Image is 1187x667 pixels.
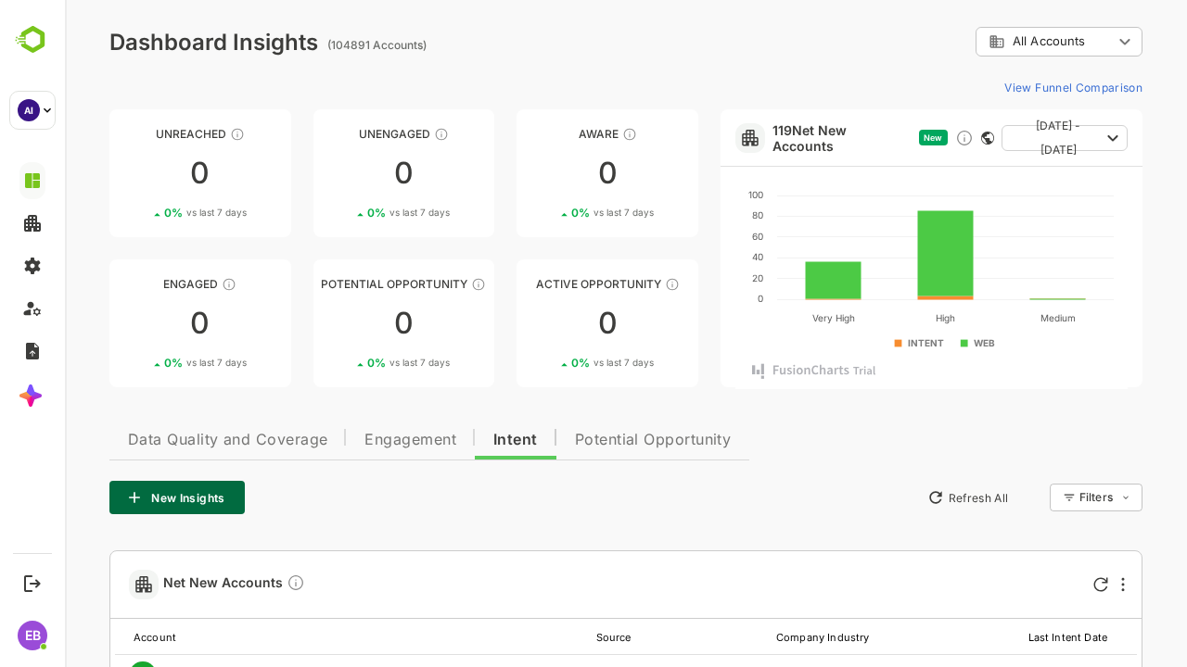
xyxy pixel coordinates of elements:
div: These accounts have not shown enough engagement and need nurturing [369,127,384,142]
a: 119Net New Accounts [708,122,847,154]
div: These accounts are MQAs and can be passed on to Inside Sales [406,277,421,292]
div: EB [18,621,47,650]
div: 0 [452,308,633,338]
div: 0 % [302,206,385,220]
button: Logout [19,571,45,596]
a: Active OpportunityThese accounts have open opportunities which might be at any of the Sales Stage... [452,259,633,387]
div: These accounts have just entered the buying cycle and need further nurturing [557,127,572,142]
button: View Funnel Comparison [932,72,1078,102]
button: [DATE] - [DATE] [937,125,1063,151]
div: 0 % [99,356,182,370]
div: Unreached [45,127,226,141]
span: New [859,132,877,143]
div: 0 % [506,206,589,220]
th: Source [531,620,711,655]
div: 0 % [302,356,385,370]
div: Dashboard Insights [45,29,253,56]
div: Engaged [45,277,226,291]
span: vs last 7 days [121,206,182,220]
text: 0 [693,293,698,304]
span: vs last 7 days [529,206,589,220]
th: Account [50,620,531,655]
div: These accounts have open opportunities which might be at any of the Sales Stages [600,277,615,292]
div: Active Opportunity [452,277,633,291]
img: BambooboxLogoMark.f1c84d78b4c51b1a7b5f700c9845e183.svg [9,22,57,57]
span: All Accounts [948,34,1020,48]
span: vs last 7 days [121,356,182,370]
a: EngagedThese accounts are warm, further nurturing would qualify them to MQAs00%vs last 7 days [45,259,226,387]
div: 0 [452,158,633,188]
a: UnengagedThese accounts have not shown enough engagement and need nurturing00%vs last 7 days [249,109,430,237]
span: Net New Accounts [98,573,240,595]
div: Potential Opportunity [249,277,430,291]
span: Potential Opportunity [510,433,667,447]
text: 80 [687,209,698,220]
div: Discover new ICP-fit accounts showing engagement — via intent surges, anonymous website visits, L... [890,129,909,147]
button: Refresh All [854,483,951,512]
span: vs last 7 days [325,206,385,220]
a: Potential OpportunityThese accounts are MQAs and can be passed on to Inside Sales00%vs last 7 days [249,259,430,387]
div: This card does not support filter and segments [916,132,929,145]
span: Data Quality and Coverage [63,433,262,447]
span: vs last 7 days [325,356,385,370]
span: vs last 7 days [529,356,589,370]
text: 100 [683,189,698,200]
text: Very High [747,312,789,324]
button: New Insights [45,481,180,514]
div: All Accounts [924,33,1048,50]
div: 0 % [99,206,182,220]
text: 60 [687,231,698,242]
div: 0 [45,158,226,188]
div: These accounts are warm, further nurturing would qualify them to MQAs [157,277,172,292]
ag: (104891 Accounts) [262,38,367,52]
text: 20 [687,272,698,283]
div: 0 [45,308,226,338]
div: 0 [249,158,430,188]
text: High [871,312,890,324]
text: 40 [687,251,698,262]
div: Filters [1013,481,1078,514]
div: These accounts have not been engaged with for a defined time period [165,127,180,142]
span: [DATE] - [DATE] [951,114,1035,162]
div: All Accounts [911,24,1078,60]
div: Unengaged [249,127,430,141]
div: Discover new accounts within your ICP surging on configured topics, or visiting your website anon... [222,573,240,595]
th: Last Intent Date [892,620,1072,655]
div: Refresh [1028,577,1043,592]
a: UnreachedThese accounts have not been engaged with for a defined time period00%vs last 7 days [45,109,226,237]
a: AwareThese accounts have just entered the buying cycle and need further nurturing00%vs last 7 days [452,109,633,237]
text: Medium [975,312,1010,323]
div: 0 [249,308,430,338]
th: Company Industry [711,620,891,655]
div: More [1056,577,1060,592]
div: AI [18,99,40,121]
div: Aware [452,127,633,141]
div: 0 % [506,356,589,370]
div: Filters [1015,490,1048,504]
span: Engagement [300,433,391,447]
span: Intent [428,433,473,447]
